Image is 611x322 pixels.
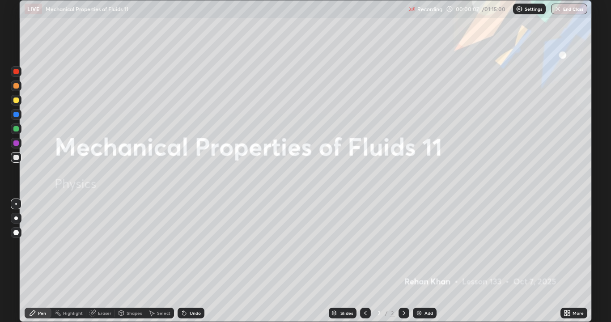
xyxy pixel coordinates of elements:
img: class-settings-icons [516,5,523,13]
div: Highlight [63,311,83,315]
div: Shapes [127,311,142,315]
div: More [573,311,584,315]
p: Settings [525,7,542,11]
img: add-slide-button [416,309,423,317]
img: recording.375f2c34.svg [408,5,416,13]
p: Recording [417,6,442,13]
div: Undo [190,311,201,315]
div: Slides [340,311,353,315]
p: LIVE [27,5,39,13]
div: Add [424,311,433,315]
div: Select [157,311,170,315]
div: 2 [374,310,383,316]
p: Mechanical Properties of Fluids 11 [46,5,128,13]
img: end-class-cross [554,5,561,13]
div: Pen [38,311,46,315]
button: End Class [551,4,587,14]
div: 2 [390,309,395,317]
div: Eraser [98,311,111,315]
div: / [385,310,388,316]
